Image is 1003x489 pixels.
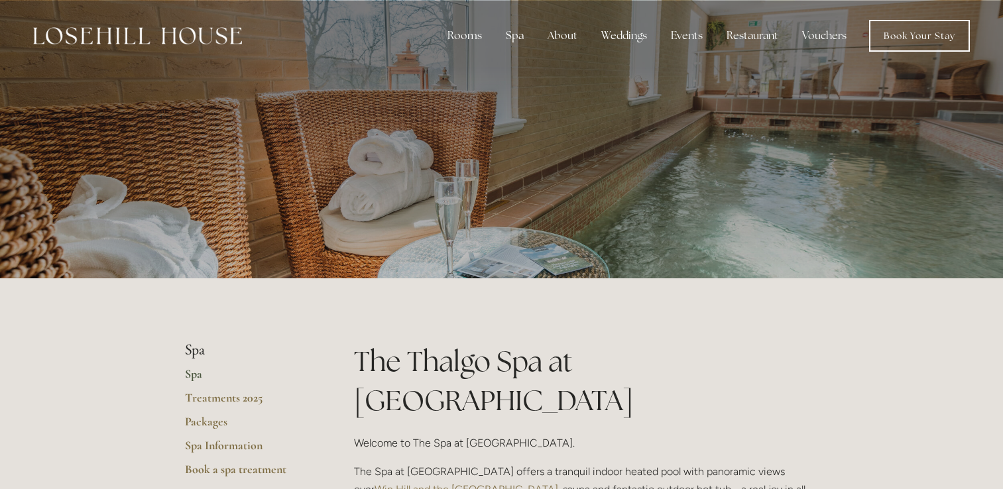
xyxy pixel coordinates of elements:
[33,27,242,44] img: Losehill House
[185,390,312,414] a: Treatments 2025
[185,462,312,486] a: Book a spa treatment
[537,23,588,49] div: About
[437,23,493,49] div: Rooms
[354,342,819,420] h1: The Thalgo Spa at [GEOGRAPHIC_DATA]
[185,414,312,438] a: Packages
[869,20,970,52] a: Book Your Stay
[185,342,312,359] li: Spa
[792,23,857,49] a: Vouchers
[354,434,819,452] p: Welcome to The Spa at [GEOGRAPHIC_DATA].
[185,366,312,390] a: Spa
[495,23,534,49] div: Spa
[716,23,789,49] div: Restaurant
[591,23,658,49] div: Weddings
[185,438,312,462] a: Spa Information
[660,23,713,49] div: Events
